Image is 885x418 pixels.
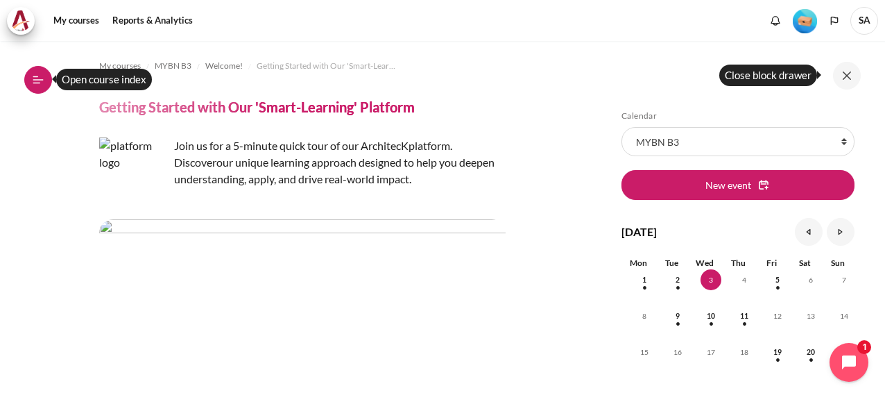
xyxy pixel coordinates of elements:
[731,258,746,268] span: Thu
[667,276,688,284] a: Tuesday, 2 September events
[799,258,811,268] span: Sat
[257,60,395,72] span: Getting Started with Our 'Smart-Learning' Platform
[734,312,755,320] a: Thursday, 11 September events
[667,312,688,320] a: Tuesday, 9 September events
[719,65,817,86] div: Close block drawer
[11,10,31,31] img: Architeck
[99,137,169,206] img: platform logo
[793,9,817,33] img: Level #1
[621,224,657,240] h4: [DATE]
[634,342,655,362] span: 15
[767,348,788,356] a: Friday, 19 September events
[800,348,821,356] a: Saturday, 20 September events
[701,342,721,362] span: 17
[787,8,823,33] a: Level #1
[850,7,878,35] span: SA
[800,269,821,290] span: 6
[257,58,395,74] a: Getting Started with Our 'Smart-Learning' Platform
[665,258,678,268] span: Tue
[734,306,755,326] span: 11
[634,276,655,284] a: Monday, 1 September events
[834,269,854,290] span: 7
[824,10,845,31] button: Languages
[767,306,788,326] span: 12
[155,58,191,74] a: MYBN B3
[99,60,141,72] span: My courses
[99,137,506,187] p: Join us for a 5-minute quick tour of our ArchitecK platform. Discover
[696,258,714,268] span: Wed
[705,178,751,192] span: New event
[155,60,191,72] span: MYBN B3
[108,7,198,35] a: Reports & Analytics
[766,258,777,268] span: Fri
[634,269,655,290] span: 1
[634,306,655,326] span: 8
[621,170,854,199] button: New event
[767,276,788,284] a: Friday, 5 September events
[49,7,104,35] a: My courses
[734,269,755,290] span: 4
[767,269,788,290] span: 5
[734,342,755,362] span: 18
[688,269,721,306] td: Today
[99,55,506,77] nav: Navigation bar
[701,269,721,290] span: 3
[850,7,878,35] a: User menu
[174,156,495,185] span: .
[205,60,243,72] span: Welcome!
[701,306,721,326] span: 10
[701,312,721,320] a: Wednesday, 10 September events
[7,7,42,35] a: Architeck Architeck
[99,58,141,74] a: My courses
[630,258,647,268] span: Mon
[174,156,495,185] span: our unique learning approach designed to help you deepen understanding, apply, and drive real-wor...
[667,306,688,326] span: 9
[800,342,821,362] span: 20
[831,258,845,268] span: Sun
[99,98,415,116] h4: Getting Started with Our 'Smart-Learning' Platform
[793,8,817,33] div: Level #1
[205,58,243,74] a: Welcome!
[621,110,854,122] h5: Calendar
[667,269,688,290] span: 2
[56,69,152,90] div: Open course index
[834,306,854,326] span: 14
[834,342,854,362] span: 21
[667,342,688,362] span: 16
[765,10,786,31] div: Show notification window with no new notifications
[767,342,788,362] span: 19
[800,306,821,326] span: 13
